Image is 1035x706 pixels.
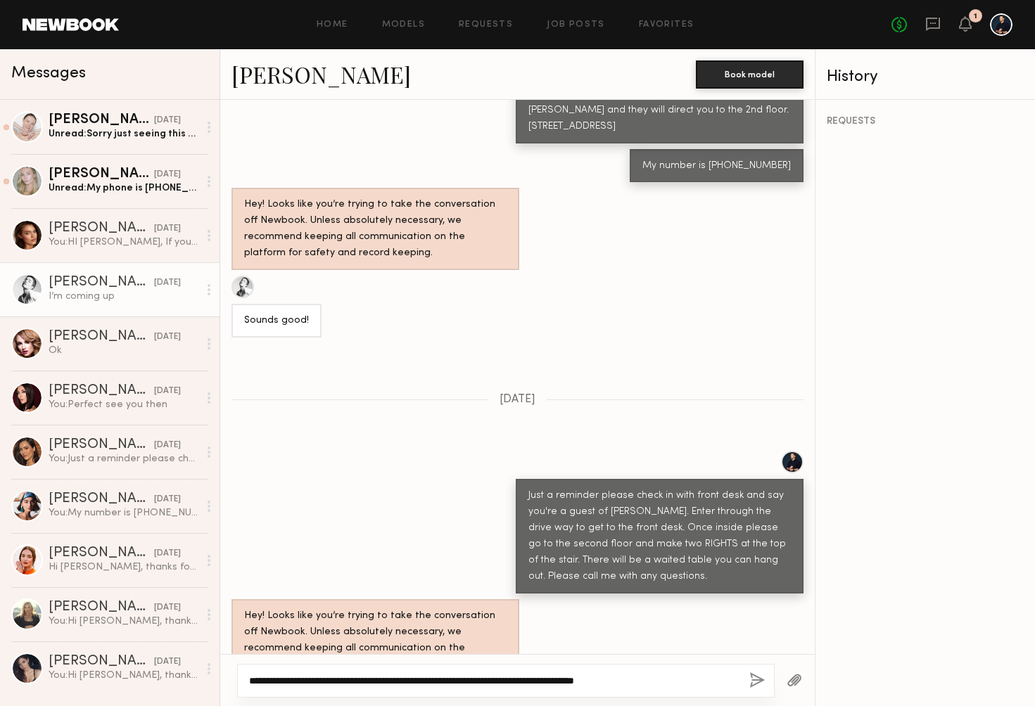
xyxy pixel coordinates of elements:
[827,69,1024,85] div: History
[49,492,154,506] div: [PERSON_NAME]
[974,13,977,20] div: 1
[49,236,198,249] div: You: HI [PERSON_NAME], If you're around [DATE] or [DATE] please let me know. My client would love...
[49,290,198,303] div: I’m coming up
[382,20,425,30] a: Models
[244,608,507,673] div: Hey! Looks like you’re trying to take the conversation off Newbook. Unless absolutely necessary, ...
[49,601,154,615] div: [PERSON_NAME]
[244,313,309,329] div: Sounds good!
[827,117,1024,127] div: REQUESTS
[49,669,198,682] div: You: Hi [PERSON_NAME], thank you so much for reaching out to my casting for our e-commerce shoot....
[49,398,198,411] div: You: Perfect see you then
[49,113,154,127] div: [PERSON_NAME]
[696,68,804,79] a: Book model
[154,493,181,506] div: [DATE]
[49,276,154,290] div: [PERSON_NAME]
[49,384,154,398] div: [PERSON_NAME]
[49,438,154,452] div: [PERSON_NAME]
[49,452,198,466] div: You: Just a reminder please check in with front desk and say you're a guest of [PERSON_NAME]. Ent...
[154,114,181,127] div: [DATE]
[49,181,198,195] div: Unread: My phone is [PHONE_NUMBER]
[547,20,605,30] a: Job Posts
[154,276,181,290] div: [DATE]
[154,330,181,344] div: [DATE]
[154,655,181,669] div: [DATE]
[11,65,86,82] span: Messages
[231,59,411,89] a: [PERSON_NAME]
[49,167,154,181] div: [PERSON_NAME]
[49,655,154,669] div: [PERSON_NAME]
[639,20,694,30] a: Favorites
[49,344,198,357] div: Ok
[500,394,535,406] span: [DATE]
[696,60,804,89] button: Book model
[154,222,181,236] div: [DATE]
[49,546,154,560] div: [PERSON_NAME]
[49,222,154,236] div: [PERSON_NAME]
[49,615,198,628] div: You: Hi [PERSON_NAME], thank you so much for reaching out to my casting for our e-commerce shoot....
[154,601,181,615] div: [DATE]
[154,547,181,560] div: [DATE]
[317,20,348,30] a: Home
[154,168,181,181] div: [DATE]
[642,158,791,174] div: My number is [PHONE_NUMBER]
[154,385,181,398] div: [DATE]
[49,330,154,344] div: [PERSON_NAME]
[244,197,507,262] div: Hey! Looks like you’re trying to take the conversation off Newbook. Unless absolutely necessary, ...
[49,506,198,520] div: You: My number is [PHONE_NUMBER]
[49,127,198,141] div: Unread: Sorry just seeing this Did you guys close the casting already?
[154,439,181,452] div: [DATE]
[49,560,198,574] div: Hi [PERSON_NAME], thanks for reaching out! I live down in [GEOGRAPHIC_DATA] so I try to avoid dri...
[528,488,791,585] div: Just a reminder please check in with front desk and say you're a guest of [PERSON_NAME]. Enter th...
[459,20,513,30] a: Requests
[528,70,791,135] div: Sure I will get there at 1030 so you can be first. When you get to [PERSON_NAME], say you're a gu...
